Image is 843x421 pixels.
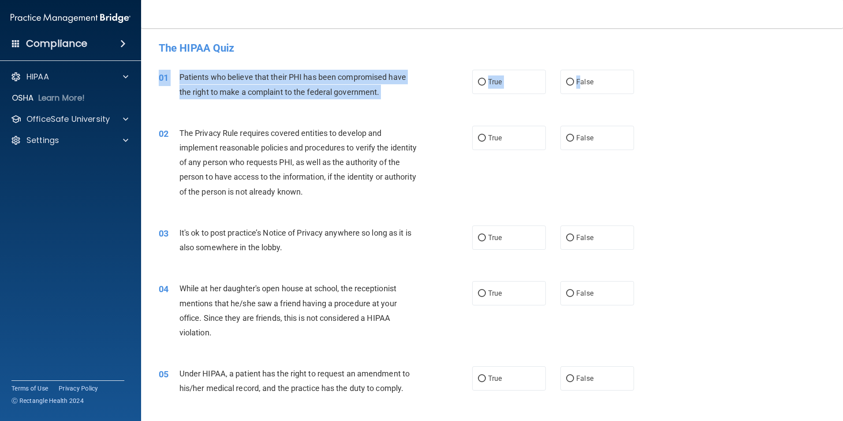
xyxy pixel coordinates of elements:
[11,9,131,27] img: PMB logo
[576,78,593,86] span: False
[488,289,502,297] span: True
[488,78,502,86] span: True
[38,93,85,103] p: Learn More!
[478,135,486,142] input: True
[179,128,417,196] span: The Privacy Rule requires covered entities to develop and implement reasonable policies and proce...
[478,79,486,86] input: True
[11,396,84,405] span: Ⓒ Rectangle Health 2024
[576,289,593,297] span: False
[576,233,593,242] span: False
[478,290,486,297] input: True
[179,369,410,393] span: Under HIPAA, a patient has the right to request an amendment to his/her medical record, and the p...
[159,228,168,239] span: 03
[566,235,574,241] input: False
[488,233,502,242] span: True
[478,376,486,382] input: True
[159,369,168,380] span: 05
[26,114,110,124] p: OfficeSafe University
[159,72,168,83] span: 01
[488,374,502,383] span: True
[26,38,87,50] h4: Compliance
[11,71,128,82] a: HIPAA
[12,93,34,103] p: OSHA
[566,79,574,86] input: False
[566,135,574,142] input: False
[159,42,825,54] h4: The HIPAA Quiz
[478,235,486,241] input: True
[179,284,397,337] span: While at her daughter's open house at school, the receptionist mentions that he/she saw a friend ...
[11,135,128,146] a: Settings
[488,134,502,142] span: True
[179,72,406,96] span: Patients who believe that their PHI has been compromised have the right to make a complaint to th...
[179,228,411,252] span: It's ok to post practice’s Notice of Privacy anywhere so long as it is also somewhere in the lobby.
[59,384,98,393] a: Privacy Policy
[566,376,574,382] input: False
[26,71,49,82] p: HIPAA
[26,135,59,146] p: Settings
[566,290,574,297] input: False
[11,384,48,393] a: Terms of Use
[159,128,168,139] span: 02
[576,374,593,383] span: False
[11,114,128,124] a: OfficeSafe University
[576,134,593,142] span: False
[159,284,168,294] span: 04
